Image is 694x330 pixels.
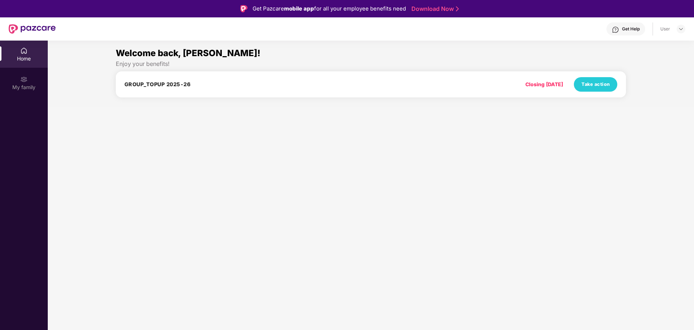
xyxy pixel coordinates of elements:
[240,5,247,12] img: Logo
[622,26,640,32] div: Get Help
[660,26,670,32] div: User
[116,48,261,58] span: Welcome back, [PERSON_NAME]!
[20,47,27,54] img: svg+xml;base64,PHN2ZyBpZD0iSG9tZSIgeG1sbnM9Imh0dHA6Ly93d3cudzMub3JnLzIwMDAvc3ZnIiB3aWR0aD0iMjAiIG...
[284,5,314,12] strong: mobile app
[525,80,563,88] div: Closing [DATE]
[574,77,617,92] button: Take action
[9,24,56,34] img: New Pazcare Logo
[253,4,406,13] div: Get Pazcare for all your employee benefits need
[411,5,457,13] a: Download Now
[116,60,626,68] div: Enjoy your benefits!
[456,5,459,13] img: Stroke
[612,26,619,33] img: svg+xml;base64,PHN2ZyBpZD0iSGVscC0zMngzMiIgeG1sbnM9Imh0dHA6Ly93d3cudzMub3JnLzIwMDAvc3ZnIiB3aWR0aD...
[678,26,684,32] img: svg+xml;base64,PHN2ZyBpZD0iRHJvcGRvd24tMzJ4MzIiIHhtbG5zPSJodHRwOi8vd3d3LnczLm9yZy8yMDAwL3N2ZyIgd2...
[124,81,191,88] h4: GROUP_TOPUP 2025-26
[581,81,610,88] span: Take action
[20,76,27,83] img: svg+xml;base64,PHN2ZyB3aWR0aD0iMjAiIGhlaWdodD0iMjAiIHZpZXdCb3g9IjAgMCAyMCAyMCIgZmlsbD0ibm9uZSIgeG...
